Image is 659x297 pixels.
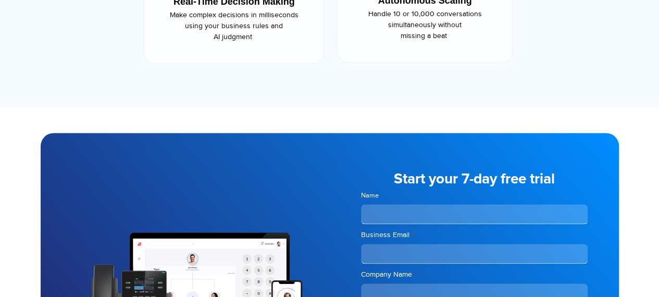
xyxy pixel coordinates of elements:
label: Name [361,191,588,201]
label: Company Name [361,269,588,279]
span: Make complex decisions in milliseconds using your business rules and AI judgment [170,10,299,41]
h5: Start your 7-day free trial [361,172,588,187]
span: Handle 10 or 10,000 conversations simultaneously without missing a beat [368,9,482,40]
label: Business Email [361,229,588,240]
